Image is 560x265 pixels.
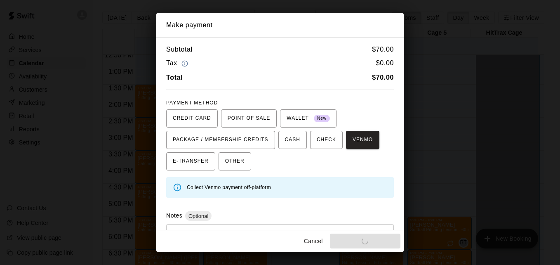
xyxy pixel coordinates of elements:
button: VENMO [346,131,379,149]
button: E-TRANSFER [166,152,215,170]
button: PACKAGE / MEMBERSHIP CREDITS [166,131,275,149]
span: VENMO [353,133,373,147]
button: POINT OF SALE [221,109,277,128]
button: Cancel [300,234,327,249]
button: OTHER [219,152,251,170]
h6: Tax [166,58,190,69]
h6: $ 0.00 [376,58,394,69]
b: Total [166,74,183,81]
h6: $ 70.00 [372,44,394,55]
span: E-TRANSFER [173,155,209,168]
label: Notes [166,212,182,219]
span: POINT OF SALE [228,112,270,125]
span: OTHER [225,155,245,168]
span: PACKAGE / MEMBERSHIP CREDITS [173,133,268,147]
b: $ 70.00 [372,74,394,81]
button: CREDIT CARD [166,109,218,128]
button: CHECK [310,131,343,149]
span: PAYMENT METHOD [166,100,218,106]
h2: Make payment [156,13,404,37]
span: Collect Venmo payment off-platform [187,185,271,190]
span: CHECK [317,133,336,147]
button: CASH [278,131,307,149]
span: New [314,113,330,124]
button: WALLET New [280,109,336,128]
h6: Subtotal [166,44,193,55]
span: CREDIT CARD [173,112,211,125]
span: Optional [185,213,212,219]
span: WALLET [287,112,330,125]
span: CASH [285,133,300,147]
